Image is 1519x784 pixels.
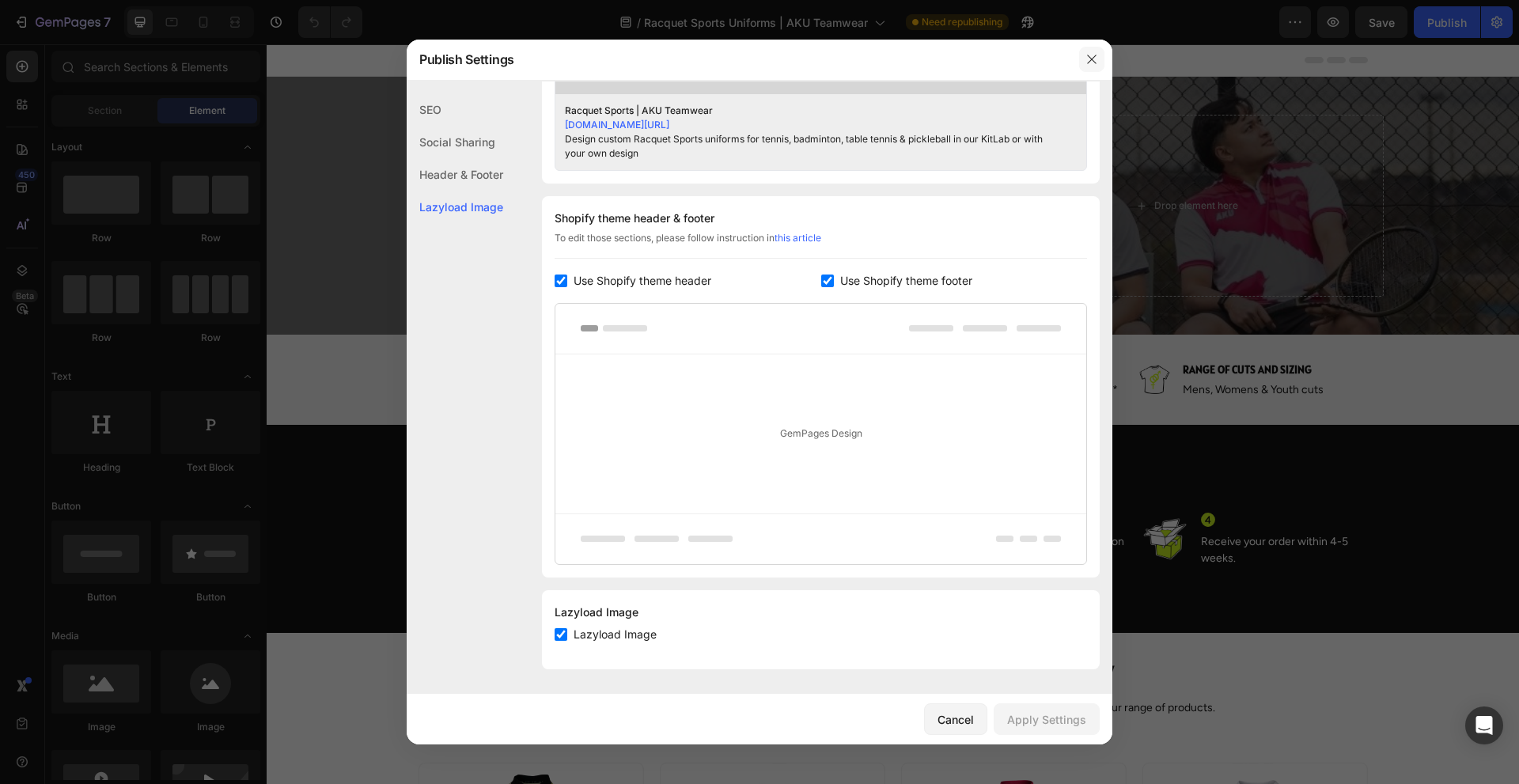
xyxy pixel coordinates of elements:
[407,158,503,191] div: Header & Footer
[153,655,1100,672] p: Our uniforms are all made using our Lite-Pro material, ensuring you receive the same premium qual...
[555,209,1087,228] div: Shopify theme header & footer
[438,337,527,354] p: 4-5 week delivery
[199,337,331,354] p: Light, breathable, quick dry
[565,132,1052,161] div: Design custom Racquet Sports uniforms for tennis, badminton, table tennis & pickleball in our Kit...
[508,420,744,446] strong: HOW TO ORDER TEAMWEAR
[407,93,503,126] div: SEO
[994,703,1100,735] button: Apply Settings
[168,70,718,97] h2: CUSTOMISE YOUR TEAMWEAR & UNIFORMS
[1465,706,1503,744] div: Open Intercom Messenger
[193,225,278,240] span: enter the kitlab
[555,231,1087,259] div: To edit those sections, please follow instruction in
[695,489,860,522] p: Your design goes into production with our manufacturing team.
[630,316,669,355] img: gempages_491116854304047970-1c947945-f47a-4d0f-bec6-5ba2c02e34da.png
[924,703,987,735] button: Cancel
[631,468,687,523] img: gempages_491116854304047970-9ee08d21-7ee2-4bb8-9902-a2eff2dc277b.png
[438,317,527,334] p: fast production
[152,468,207,523] img: gempages_491116854304047970-640c6cac-7fcb-4c77-9ea5-efd9952c5873.png
[455,480,620,530] p: Finalise your design, size, team names and numbers with our support team.
[916,317,1057,334] p: Range of Cuts and Sizing
[1007,711,1086,728] div: Apply Settings
[677,317,851,334] p: No Hidden Costs
[169,157,705,191] span: Create your own uniform for tennis, badminton, table tennis or pickleball online in our KitLab or...
[215,480,381,530] p: Choose from our pre-designed templates or create a fully customised kit.
[574,625,657,644] span: Lazyload Image
[391,316,430,355] img: gempages_491116854304047970-d071df13-5088-4b74-9f6b-83ebb0340f9a.png
[168,214,304,252] a: enter the kitlab
[934,489,1100,522] p: Receive your order within 4-5 weeks.
[555,603,1087,622] div: Lazyload Image
[152,316,191,355] img: gempages_491116854304047970-4f0e591d-932f-43e8-969f-57a79a843381.png
[406,615,847,642] strong: start customising from our templates below
[565,104,1052,118] div: Racquet Sports | AKU Teamwear
[775,232,821,244] a: this article
[869,316,908,355] img: gempages_491116854304047970-816b7b17-e6f0-4fd4-bcef-e5ab7301b5cc.png
[677,337,851,354] p: Unlimited free prints and shipping *
[916,337,1057,354] p: Mens, Womens & Youth cuts
[320,214,487,252] a: request a full custom
[565,119,669,131] a: [DOMAIN_NAME][URL]
[407,191,503,223] div: Lazyload Image
[345,223,461,243] p: request a full custom
[840,271,972,290] span: Use Shopify theme footer
[555,354,1086,513] div: GemPages Design
[392,468,447,523] img: gempages_491116854304047970-bc7f449a-5907-443e-b422-a6bb55adbe61.png
[199,317,331,334] p: Lite-Pro Material
[407,39,1071,80] div: Publish Settings
[168,98,718,141] h1: RACQUET SPORTS
[574,271,711,290] span: Use Shopify theme header
[407,126,503,158] div: Social Sharing
[153,672,1100,688] p: Minimum order of 6 jerseys.
[938,711,974,728] div: Cancel
[871,468,926,523] img: gempages_491116854304047970-211d6200-582c-43aa-8d6d-0a588c749fc5.png
[888,155,972,168] div: Drop element here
